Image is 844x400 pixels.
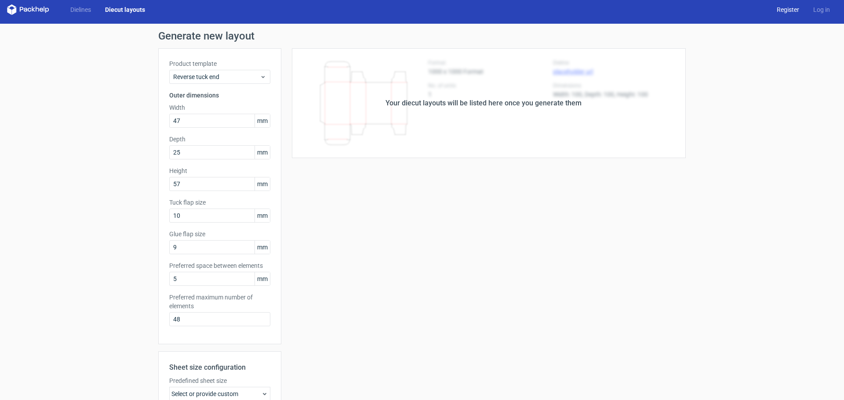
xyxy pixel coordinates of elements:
[255,146,270,159] span: mm
[169,198,270,207] label: Tuck flap size
[169,91,270,100] h3: Outer dimensions
[158,31,686,41] h1: Generate new layout
[173,72,260,81] span: Reverse tuck end
[169,135,270,144] label: Depth
[806,5,837,14] a: Log in
[169,376,270,385] label: Predefined sheet size
[169,293,270,310] label: Preferred maximum number of elements
[169,59,270,68] label: Product template
[255,209,270,222] span: mm
[169,230,270,238] label: Glue flap size
[169,261,270,270] label: Preferred space between elements
[255,272,270,285] span: mm
[63,5,98,14] a: Dielines
[770,5,806,14] a: Register
[386,98,582,108] div: Your diecut layouts will be listed here once you generate them
[98,5,152,14] a: Diecut layouts
[169,166,270,175] label: Height
[255,114,270,127] span: mm
[169,103,270,112] label: Width
[255,177,270,191] span: mm
[255,241,270,254] span: mm
[169,362,270,373] h2: Sheet size configuration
